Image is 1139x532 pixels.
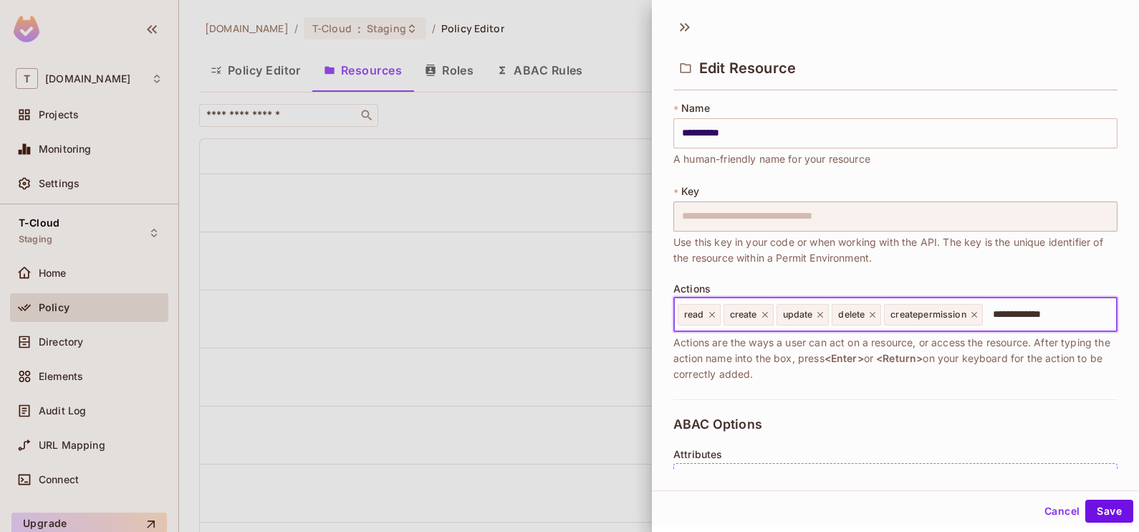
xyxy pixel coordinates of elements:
[730,309,757,320] span: create
[890,309,966,320] span: createpermission
[1039,500,1085,523] button: Cancel
[825,352,864,364] span: <Enter>
[684,309,704,320] span: read
[699,60,796,77] span: Edit Resource
[673,283,711,295] span: Actions
[777,304,830,326] div: update
[673,463,1118,494] div: Add attribute
[673,151,870,167] span: A human-friendly name for your resource
[673,335,1118,382] span: Actions are the ways a user can act on a resource, or access the resource. After typing the actio...
[884,304,982,326] div: createpermission
[673,234,1118,266] span: Use this key in your code or when working with the API. The key is the unique identifier of the r...
[876,352,923,364] span: <Return>
[1085,500,1133,523] button: Save
[681,103,710,114] span: Name
[838,309,865,320] span: delete
[832,304,881,326] div: delete
[681,186,699,197] span: Key
[678,304,721,326] div: read
[673,449,723,460] span: Attributes
[673,417,762,432] span: ABAC Options
[724,304,774,326] div: create
[783,309,813,320] span: update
